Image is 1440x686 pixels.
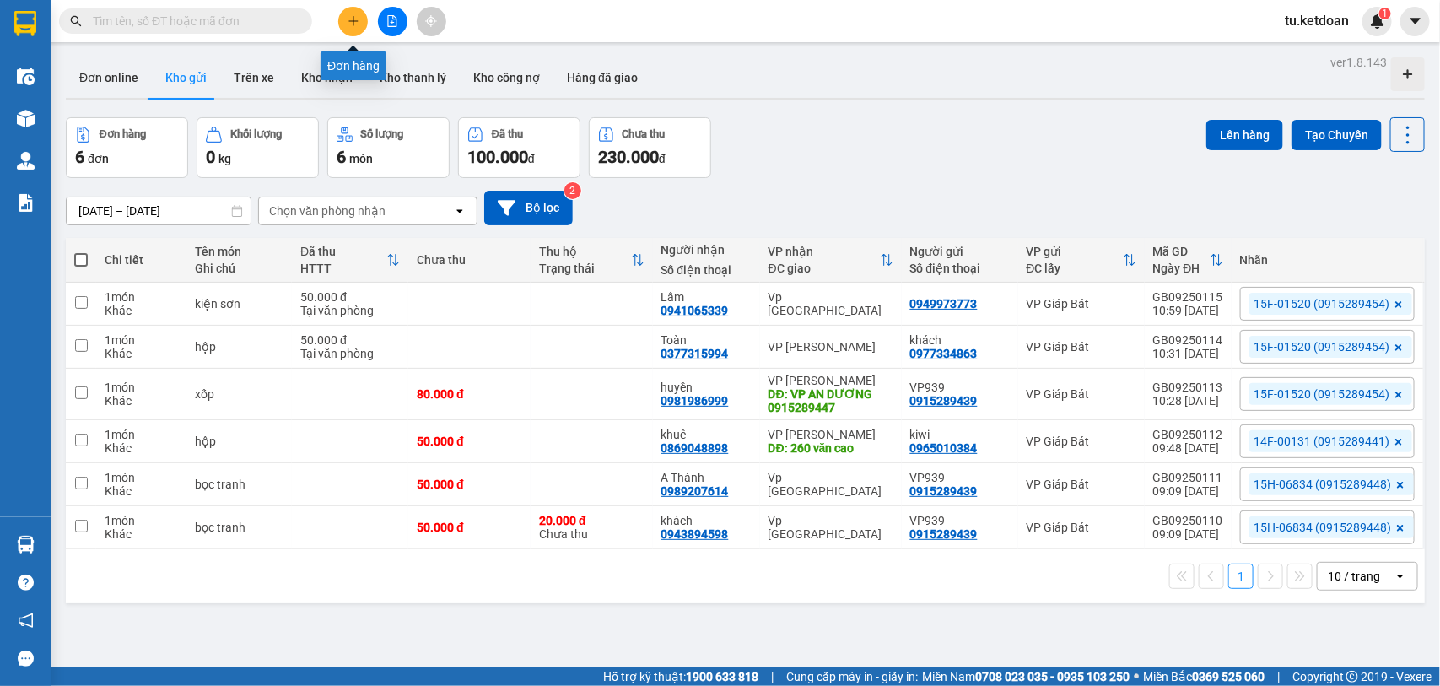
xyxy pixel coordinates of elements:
[230,128,282,140] div: Khối lượng
[105,441,178,455] div: Khác
[1134,673,1139,680] span: ⚪️
[661,347,729,360] div: 0377315994
[348,15,359,27] span: plus
[349,152,373,165] span: món
[910,471,1010,484] div: VP939
[1027,297,1136,311] div: VP Giáp Bát
[922,667,1130,686] span: Miền Nam
[1153,484,1223,498] div: 09:09 [DATE]
[539,514,644,527] div: 20.000 đ
[661,527,729,541] div: 0943894598
[769,387,893,414] div: DĐ: VP AN DƯƠNG 0915289447
[17,536,35,554] img: warehouse-icon
[105,304,178,317] div: Khác
[300,262,386,275] div: HTTT
[105,253,178,267] div: Chi tiết
[910,245,1010,258] div: Người gửi
[1330,53,1387,72] div: ver 1.8.143
[603,667,758,686] span: Hỗ trợ kỹ thuật:
[18,613,34,629] span: notification
[417,521,522,534] div: 50.000 đ
[300,290,400,304] div: 50.000 đ
[220,57,288,98] button: Trên xe
[105,484,178,498] div: Khác
[14,11,36,36] img: logo-vxr
[1408,14,1423,29] span: caret-down
[1206,120,1283,150] button: Lên hàng
[17,68,35,85] img: warehouse-icon
[1153,347,1223,360] div: 10:31 [DATE]
[484,191,573,225] button: Bộ lọc
[337,147,346,167] span: 6
[460,57,553,98] button: Kho công nợ
[105,514,178,527] div: 1 món
[1027,245,1123,258] div: VP gửi
[910,441,978,455] div: 0965010384
[661,441,729,455] div: 0869048898
[1370,14,1385,29] img: icon-new-feature
[661,381,752,394] div: huyền
[105,333,178,347] div: 1 món
[417,387,522,401] div: 80.000 đ
[105,394,178,408] div: Khác
[66,117,188,178] button: Đơn hàng6đơn
[661,394,729,408] div: 0981986999
[88,152,109,165] span: đơn
[769,245,880,258] div: VP nhận
[661,428,752,441] div: khuê
[771,667,774,686] span: |
[453,204,467,218] svg: open
[1391,57,1425,91] div: Tạo kho hàng mới
[300,245,386,258] div: Đã thu
[1382,8,1388,19] span: 1
[1153,381,1223,394] div: GB09250113
[769,340,893,354] div: VP [PERSON_NAME]
[300,304,400,317] div: Tại văn phòng
[1254,296,1390,311] span: 15F-01520 (0915289454)
[366,57,460,98] button: Kho thanh lý
[661,514,752,527] div: khách
[1292,120,1382,150] button: Tạo Chuyến
[55,35,170,61] span: Số 939 Giải Phóng (Đối diện Ga Giáp Bát)
[1254,339,1390,354] span: 15F-01520 (0915289454)
[539,514,644,541] div: Chưa thu
[492,128,523,140] div: Đã thu
[458,117,580,178] button: Đã thu100.000đ
[1153,262,1210,275] div: Ngày ĐH
[1271,10,1362,31] span: tu.ketdoan
[910,514,1010,527] div: VP939
[539,262,631,275] div: Trạng thái
[661,263,752,277] div: Số điện thoại
[686,670,758,683] strong: 1900 633 818
[93,12,292,30] input: Tìm tên, số ĐT hoặc mã đơn
[910,262,1010,275] div: Số điện thoại
[54,80,170,93] span: 15F-01520 (0915289454)
[910,333,1010,347] div: khách
[910,381,1010,394] div: VP939
[327,117,450,178] button: Số lượng6món
[288,57,366,98] button: Kho nhận
[1027,435,1136,448] div: VP Giáp Bát
[769,374,893,387] div: VP [PERSON_NAME]
[66,57,152,98] button: Đơn online
[661,290,752,304] div: Lâm
[1400,7,1430,36] button: caret-down
[1228,564,1254,589] button: 1
[1153,245,1210,258] div: Mã GD
[1145,238,1232,283] th: Toggle SortBy
[786,667,918,686] span: Cung cấp máy in - giấy in:
[195,245,283,258] div: Tên món
[1027,478,1136,491] div: VP Giáp Bát
[623,128,666,140] div: Chưa thu
[105,471,178,484] div: 1 món
[1153,514,1223,527] div: GB09250110
[67,197,251,224] input: Select a date range.
[70,15,82,27] span: search
[1153,428,1223,441] div: GB09250112
[661,333,752,347] div: Toàn
[292,238,408,283] th: Toggle SortBy
[1254,386,1390,402] span: 15F-01520 (0915289454)
[1379,8,1391,19] sup: 1
[17,152,35,170] img: warehouse-icon
[910,347,978,360] div: 0977334863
